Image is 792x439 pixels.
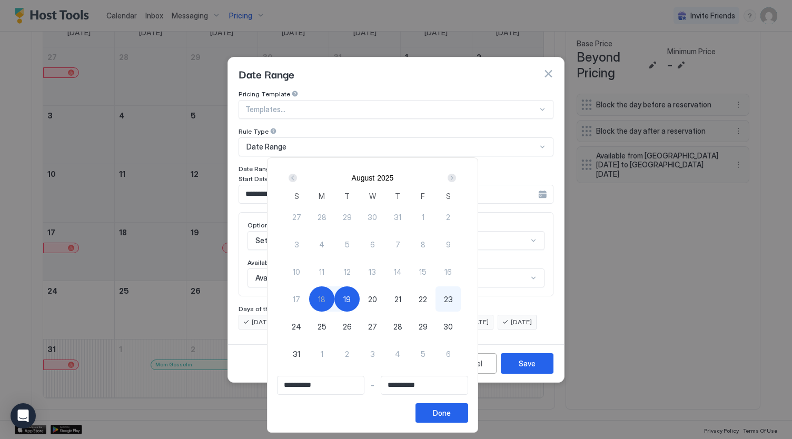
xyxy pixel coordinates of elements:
[278,376,364,394] input: Input Field
[343,212,352,223] span: 29
[368,212,377,223] span: 30
[360,286,385,312] button: 20
[292,321,301,332] span: 24
[318,321,326,332] span: 25
[284,341,309,366] button: 31
[385,204,410,230] button: 31
[344,191,350,202] span: T
[286,172,301,184] button: Prev
[421,348,425,360] span: 5
[11,403,36,428] div: Open Intercom Messenger
[321,348,323,360] span: 1
[419,266,427,277] span: 15
[368,294,377,305] span: 20
[385,259,410,284] button: 14
[360,232,385,257] button: 6
[419,294,427,305] span: 22
[309,204,334,230] button: 28
[293,294,300,305] span: 17
[369,266,376,277] span: 13
[284,286,309,312] button: 17
[319,239,324,250] span: 4
[410,314,435,339] button: 29
[319,266,324,277] span: 11
[334,341,360,366] button: 2
[419,321,428,332] span: 29
[284,204,309,230] button: 27
[444,266,452,277] span: 16
[444,172,458,184] button: Next
[394,266,402,277] span: 14
[446,212,450,223] span: 2
[334,259,360,284] button: 12
[370,348,375,360] span: 3
[309,341,334,366] button: 1
[377,174,393,182] button: 2025
[360,314,385,339] button: 27
[343,294,351,305] span: 19
[360,259,385,284] button: 13
[394,212,401,223] span: 31
[421,191,425,202] span: F
[371,381,374,390] span: -
[444,294,453,305] span: 23
[421,239,425,250] span: 8
[343,321,352,332] span: 26
[395,239,400,250] span: 7
[318,212,326,223] span: 28
[435,232,461,257] button: 9
[360,341,385,366] button: 3
[443,321,453,332] span: 30
[435,259,461,284] button: 16
[309,232,334,257] button: 4
[395,348,400,360] span: 4
[410,286,435,312] button: 22
[334,232,360,257] button: 5
[360,204,385,230] button: 30
[345,348,349,360] span: 2
[385,286,410,312] button: 21
[395,191,400,202] span: T
[410,259,435,284] button: 15
[410,341,435,366] button: 5
[319,191,325,202] span: M
[368,321,377,332] span: 27
[292,212,301,223] span: 27
[435,341,461,366] button: 6
[446,348,451,360] span: 6
[435,204,461,230] button: 2
[293,348,300,360] span: 31
[410,204,435,230] button: 1
[422,212,424,223] span: 1
[334,286,360,312] button: 19
[284,314,309,339] button: 24
[294,239,299,250] span: 3
[393,321,402,332] span: 28
[415,403,468,423] button: Done
[394,294,401,305] span: 21
[352,174,375,182] div: August
[344,266,351,277] span: 12
[334,204,360,230] button: 29
[381,376,468,394] input: Input Field
[309,314,334,339] button: 25
[318,294,325,305] span: 18
[309,286,334,312] button: 18
[435,286,461,312] button: 23
[284,259,309,284] button: 10
[433,407,451,418] div: Done
[370,239,375,250] span: 6
[345,239,350,250] span: 5
[385,314,410,339] button: 28
[369,191,376,202] span: W
[435,314,461,339] button: 30
[284,232,309,257] button: 3
[309,259,334,284] button: 11
[385,232,410,257] button: 7
[334,314,360,339] button: 26
[293,266,300,277] span: 10
[410,232,435,257] button: 8
[385,341,410,366] button: 4
[446,239,451,250] span: 9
